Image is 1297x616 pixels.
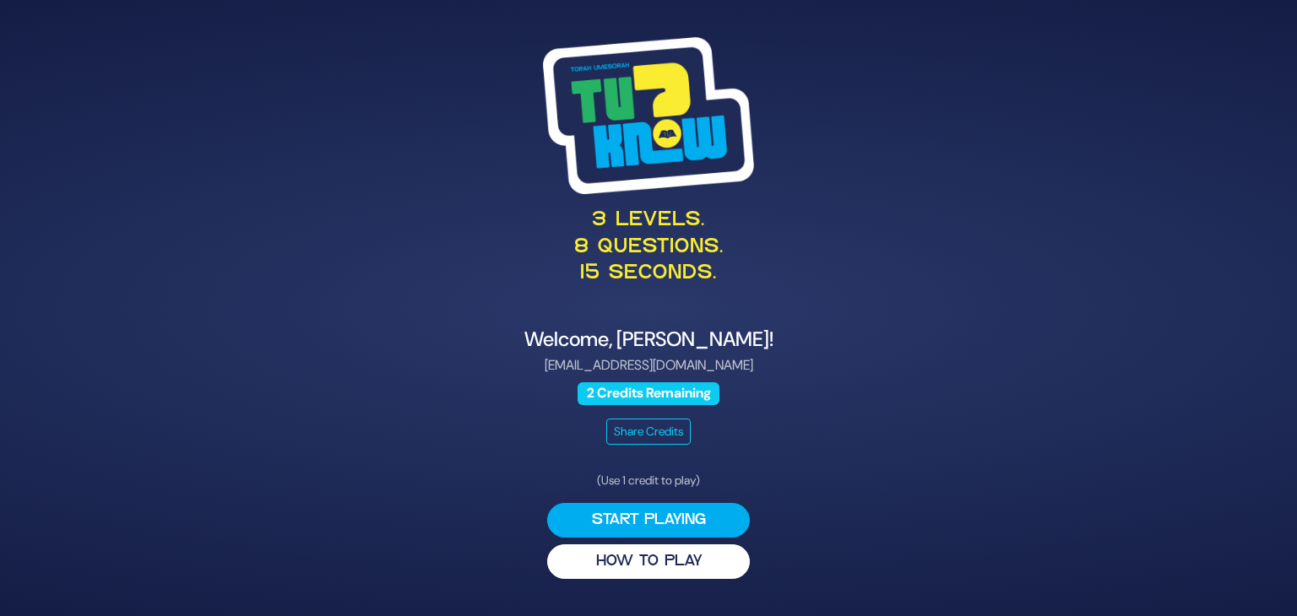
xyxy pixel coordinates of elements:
[543,37,754,194] img: Tournament Logo
[547,472,750,489] p: (Use 1 credit to play)
[236,327,1061,352] h4: Welcome, [PERSON_NAME]!
[578,382,719,405] span: 2 Credits Remaining
[547,544,750,579] button: HOW TO PLAY
[236,355,1061,376] p: [EMAIL_ADDRESS][DOMAIN_NAME]
[606,419,691,445] button: Share Credits
[236,208,1061,287] p: 3 levels. 8 questions. 15 seconds.
[547,503,750,538] button: Start Playing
